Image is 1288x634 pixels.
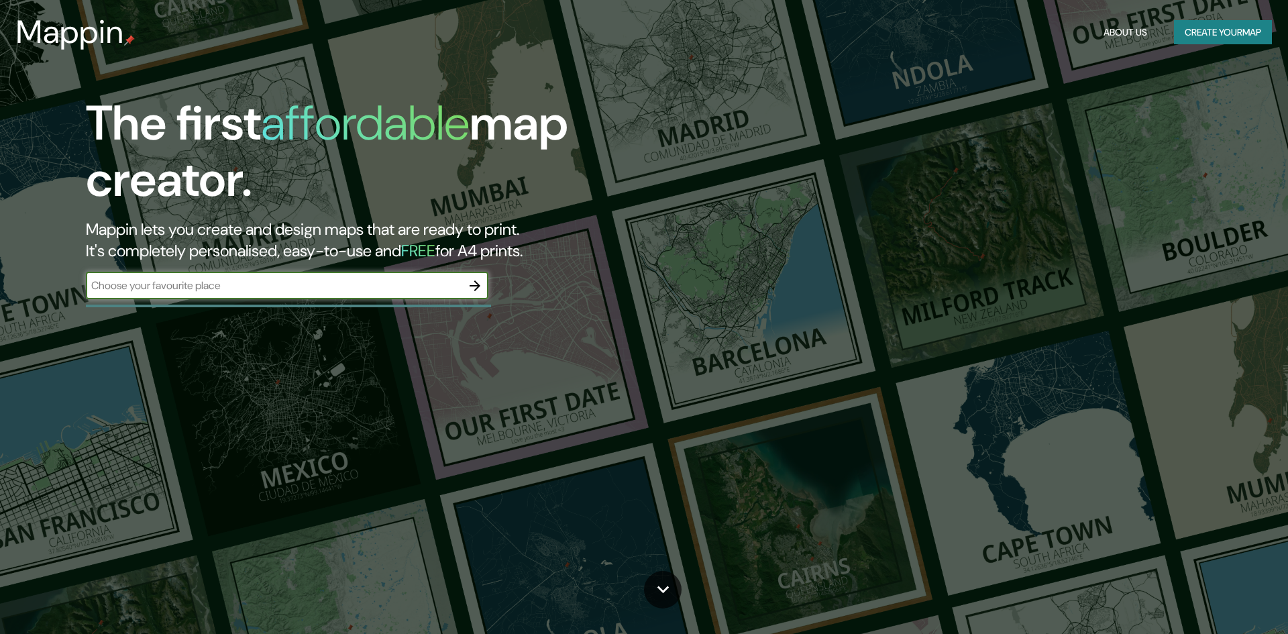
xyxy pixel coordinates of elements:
h3: Mappin [16,13,124,51]
h1: The first map creator. [86,95,730,219]
h5: FREE [401,240,435,261]
input: Choose your favourite place [86,278,462,293]
h2: Mappin lets you create and design maps that are ready to print. It's completely personalised, eas... [86,219,730,262]
button: Create yourmap [1174,20,1272,45]
h1: affordable [261,92,470,154]
button: About Us [1098,20,1152,45]
img: mappin-pin [124,35,135,46]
